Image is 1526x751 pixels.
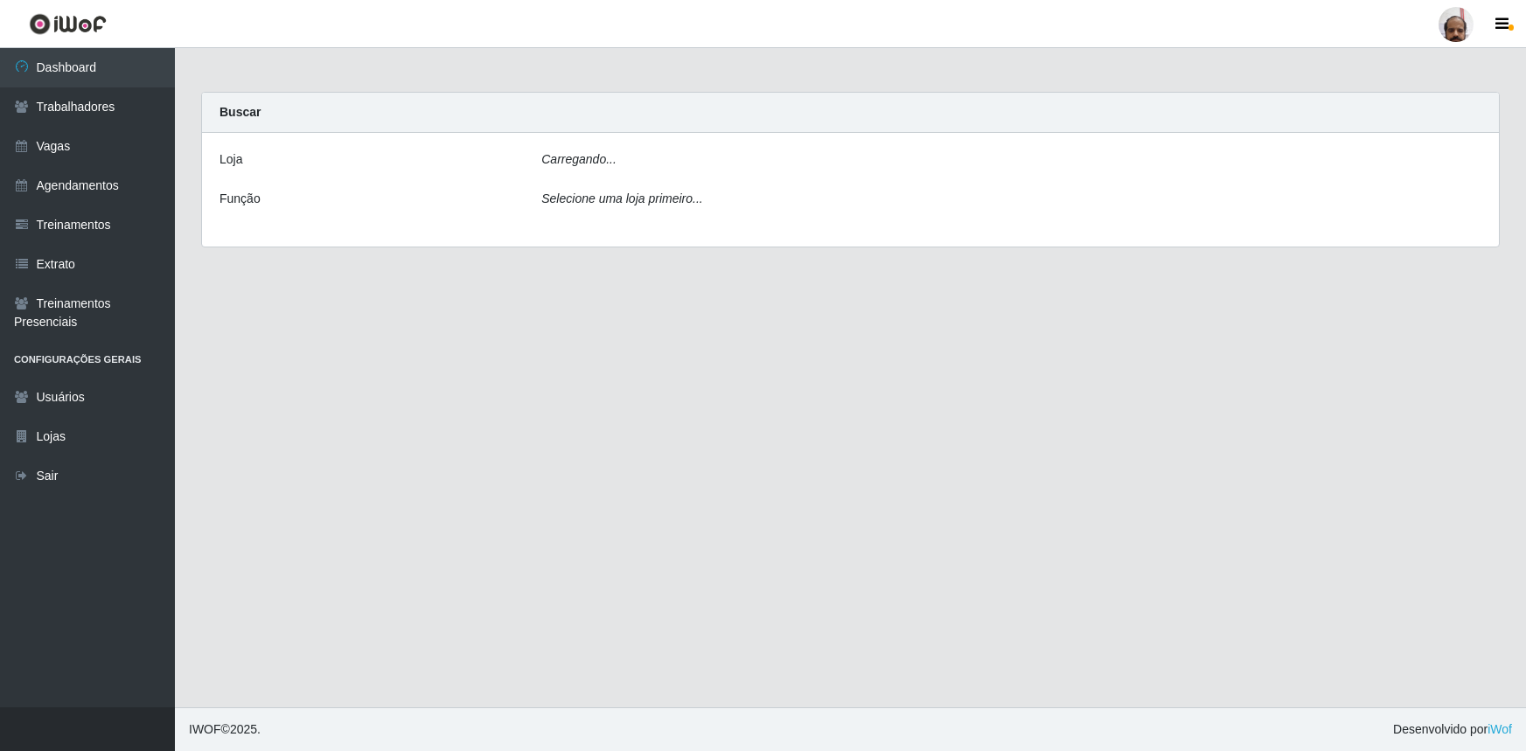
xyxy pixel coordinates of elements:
[29,13,107,35] img: CoreUI Logo
[1488,722,1512,736] a: iWof
[1393,720,1512,739] span: Desenvolvido por
[189,720,261,739] span: © 2025 .
[219,190,261,208] label: Função
[189,722,221,736] span: IWOF
[541,152,617,166] i: Carregando...
[541,191,702,205] i: Selecione uma loja primeiro...
[219,150,242,169] label: Loja
[219,105,261,119] strong: Buscar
